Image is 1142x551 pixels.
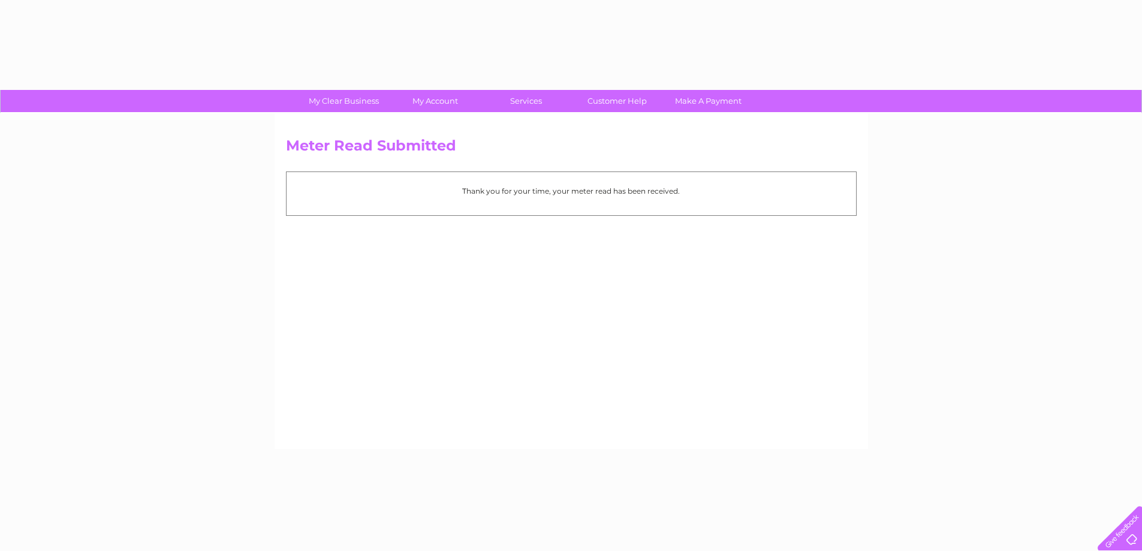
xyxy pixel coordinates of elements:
[659,90,758,112] a: Make A Payment
[385,90,484,112] a: My Account
[286,137,857,160] h2: Meter Read Submitted
[477,90,575,112] a: Services
[293,185,850,197] p: Thank you for your time, your meter read has been received.
[294,90,393,112] a: My Clear Business
[568,90,667,112] a: Customer Help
